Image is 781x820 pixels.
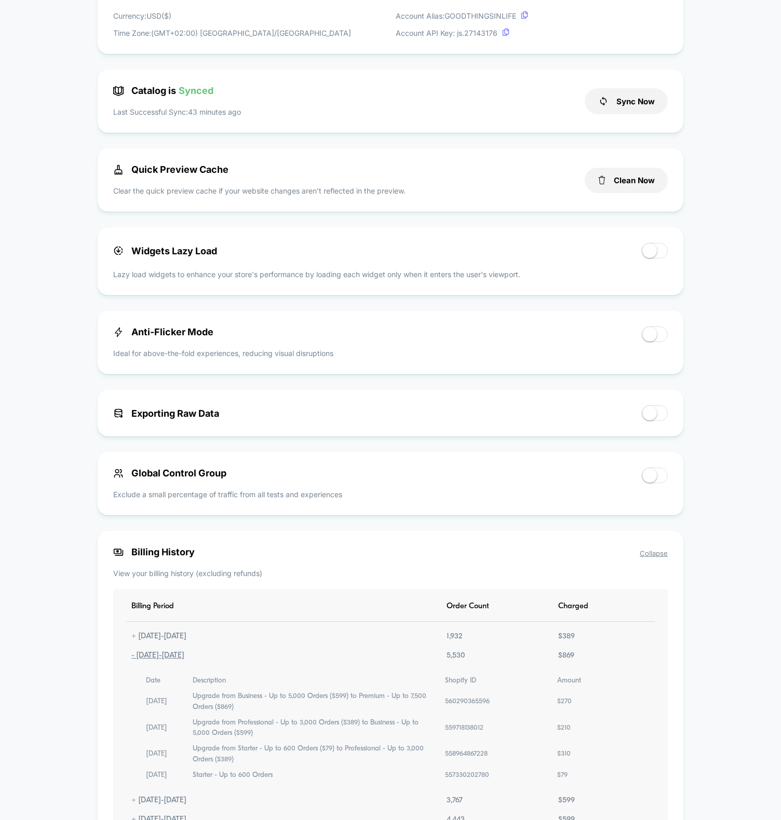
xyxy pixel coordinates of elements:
[396,28,528,38] p: Account API Key: js. 27143176
[113,10,351,21] p: Currency: USD ( $ )
[441,796,468,805] div: 3,767
[193,718,429,739] div: Upgrade from Professional - Up to 3,000 Orders ($389) to Business - Up to 5,000 Orders ($599)
[179,85,213,96] span: Synced
[146,770,167,781] div: [DATE]
[126,796,192,805] div: + [DATE] - [DATE]
[113,546,668,557] span: Billing History
[396,10,528,21] p: Account Alias: GOODTHINGSINLIFE
[113,348,333,359] p: Ideal for above-the-fold experiences, reducing visual disruptions
[146,696,167,707] div: [DATE]
[126,602,179,611] div: Billing Period
[146,676,160,686] div: Date
[113,568,668,579] p: View your billing history (excluding refunds)
[557,749,571,759] div: $ 310
[441,632,467,641] div: 1,932
[146,723,167,733] div: [DATE]
[113,245,217,256] span: Widgets Lazy Load
[445,749,488,759] div: 558964867228
[126,651,190,660] div: - [DATE] - [DATE]
[113,489,342,500] p: Exclude a small percentage of traffic from all tests and experiences
[445,676,476,686] div: Shopify ID
[445,723,483,733] div: 559718138012
[557,676,581,686] div: Amount
[193,676,226,686] div: Description
[113,106,241,117] p: Last Successful Sync: 43 minutes ago
[146,749,167,759] div: [DATE]
[553,651,580,660] div: $ 869
[113,408,219,419] span: Exporting Raw Data
[113,185,406,196] p: Clear the quick preview cache if your website changes aren’t reflected in the preview.
[193,691,429,713] div: Upgrade from Business - Up to 5,000 Orders ($599) to Premium - Up to 7,500 Orders ($869)
[193,744,429,765] div: Upgrade from Starter - Up to 600 Orders ($79) to Professional - Up to 3,000 Orders ($389)
[113,85,213,96] span: Catalog is
[113,468,226,479] span: Global Control Group
[553,796,580,805] div: $ 599
[113,326,213,337] span: Anti-Flicker Mode
[553,632,580,641] div: $ 389
[585,88,668,114] button: Sync Now
[557,723,571,733] div: $ 210
[193,770,273,781] div: Starter - Up to 600 Orders
[557,696,572,707] div: $ 270
[553,602,594,611] div: Charged
[441,651,470,660] div: 5,530
[445,770,489,781] div: 557330202780
[113,28,351,38] p: Time Zone: (GMT+02:00) [GEOGRAPHIC_DATA]/[GEOGRAPHIC_DATA]
[126,632,192,641] div: + [DATE] - [DATE]
[585,168,668,193] button: Clean Now
[113,164,228,175] span: Quick Preview Cache
[113,269,668,280] p: Lazy load widgets to enhance your store's performance by loading each widget only when it enters ...
[640,549,668,557] span: Collapse
[557,770,568,781] div: $ 79
[441,602,494,611] div: Order Count
[445,696,490,707] div: 560290365596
